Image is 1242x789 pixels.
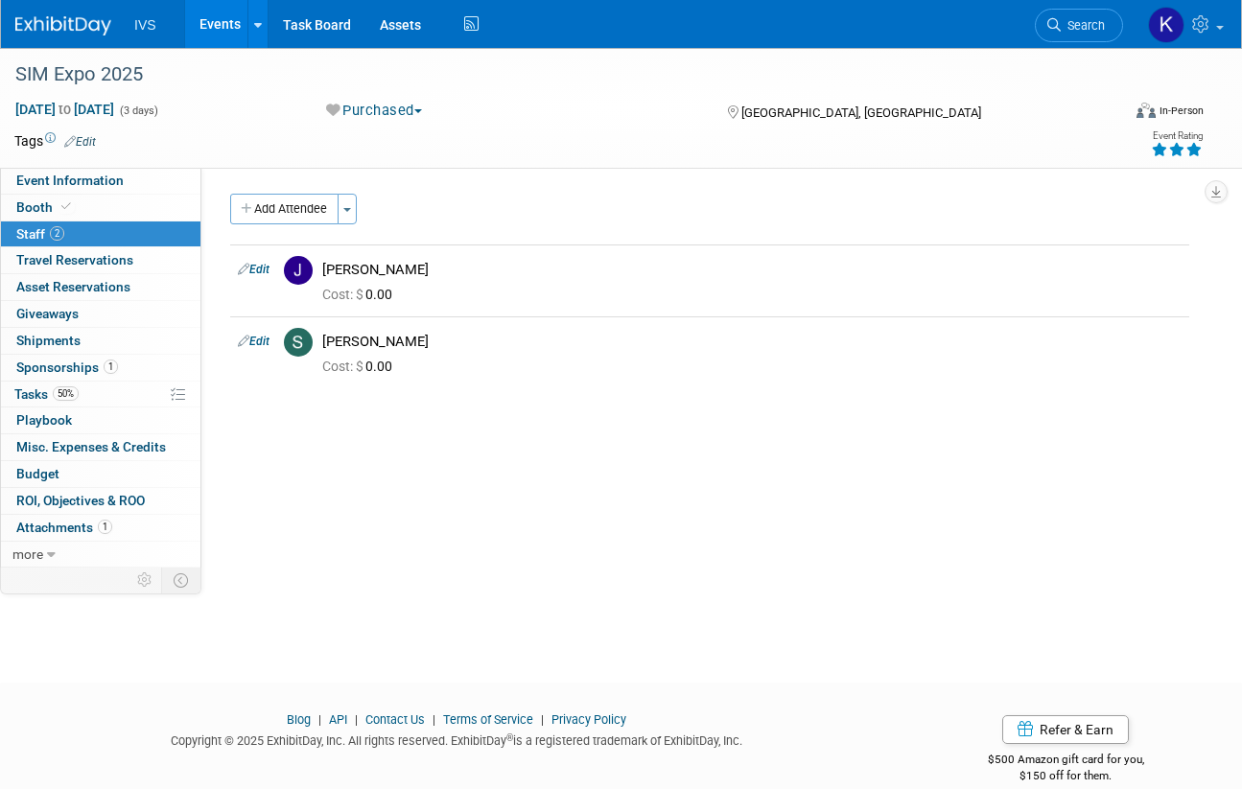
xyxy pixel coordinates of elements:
[1035,9,1123,42] a: Search
[506,732,513,743] sup: ®
[1159,104,1204,118] div: In-Person
[319,101,430,121] button: Purchased
[1,382,200,407] a: Tasks50%
[322,261,1182,279] div: [PERSON_NAME]
[129,568,162,592] td: Personalize Event Tab Strip
[9,58,1102,92] div: SIM Expo 2025
[14,131,96,151] td: Tags
[61,201,71,212] i: Booth reservation complete
[15,16,111,35] img: ExhibitDay
[1,221,200,247] a: Staff2
[322,333,1182,351] div: [PERSON_NAME]
[1,407,200,433] a: Playbook
[104,360,118,374] span: 1
[1,274,200,300] a: Asset Reservations
[98,520,112,534] span: 1
[1151,131,1203,141] div: Event Rating
[314,712,326,727] span: |
[16,199,75,215] span: Booth
[1,434,200,460] a: Misc. Expenses & Credits
[329,712,347,727] a: API
[322,287,400,302] span: 0.00
[238,335,269,348] a: Edit
[1002,715,1129,744] a: Refer & Earn
[928,739,1205,783] div: $500 Amazon gift card for you,
[14,728,900,750] div: Copyright © 2025 ExhibitDay, Inc. All rights reserved. ExhibitDay is a registered trademark of Ex...
[1,168,200,194] a: Event Information
[16,306,79,321] span: Giveaways
[1029,100,1204,128] div: Event Format
[1,461,200,487] a: Budget
[16,439,166,454] span: Misc. Expenses & Credits
[1,301,200,327] a: Giveaways
[322,287,365,302] span: Cost: $
[230,194,339,224] button: Add Attendee
[134,17,156,33] span: IVS
[16,333,81,348] span: Shipments
[16,279,130,294] span: Asset Reservations
[12,546,43,562] span: more
[443,712,533,727] a: Terms of Service
[1,195,200,220] a: Booth
[1,247,200,273] a: Travel Reservations
[1,488,200,514] a: ROI, Objectives & ROO
[53,386,79,401] span: 50%
[1137,103,1156,118] img: Format-Inperson.png
[118,104,158,117] span: (3 days)
[551,712,626,727] a: Privacy Policy
[162,568,201,592] td: Toggle Event Tabs
[14,386,79,402] span: Tasks
[365,712,425,727] a: Contact Us
[238,263,269,276] a: Edit
[16,412,72,428] span: Playbook
[1061,18,1105,33] span: Search
[287,712,311,727] a: Blog
[1,542,200,568] a: more
[16,226,64,242] span: Staff
[16,520,112,535] span: Attachments
[16,360,118,375] span: Sponsorships
[1148,7,1184,43] img: Kate Wroblewski
[1,328,200,354] a: Shipments
[50,226,64,241] span: 2
[56,102,74,117] span: to
[928,768,1205,784] div: $150 off for them.
[741,105,981,120] span: [GEOGRAPHIC_DATA], [GEOGRAPHIC_DATA]
[16,173,124,188] span: Event Information
[536,712,549,727] span: |
[1,515,200,541] a: Attachments1
[350,712,363,727] span: |
[1,355,200,381] a: Sponsorships1
[284,256,313,285] img: J.jpg
[16,466,59,481] span: Budget
[284,328,313,357] img: S.jpg
[322,359,365,374] span: Cost: $
[16,252,133,267] span: Travel Reservations
[14,101,115,118] span: [DATE] [DATE]
[322,359,400,374] span: 0.00
[16,493,145,508] span: ROI, Objectives & ROO
[428,712,440,727] span: |
[64,135,96,149] a: Edit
